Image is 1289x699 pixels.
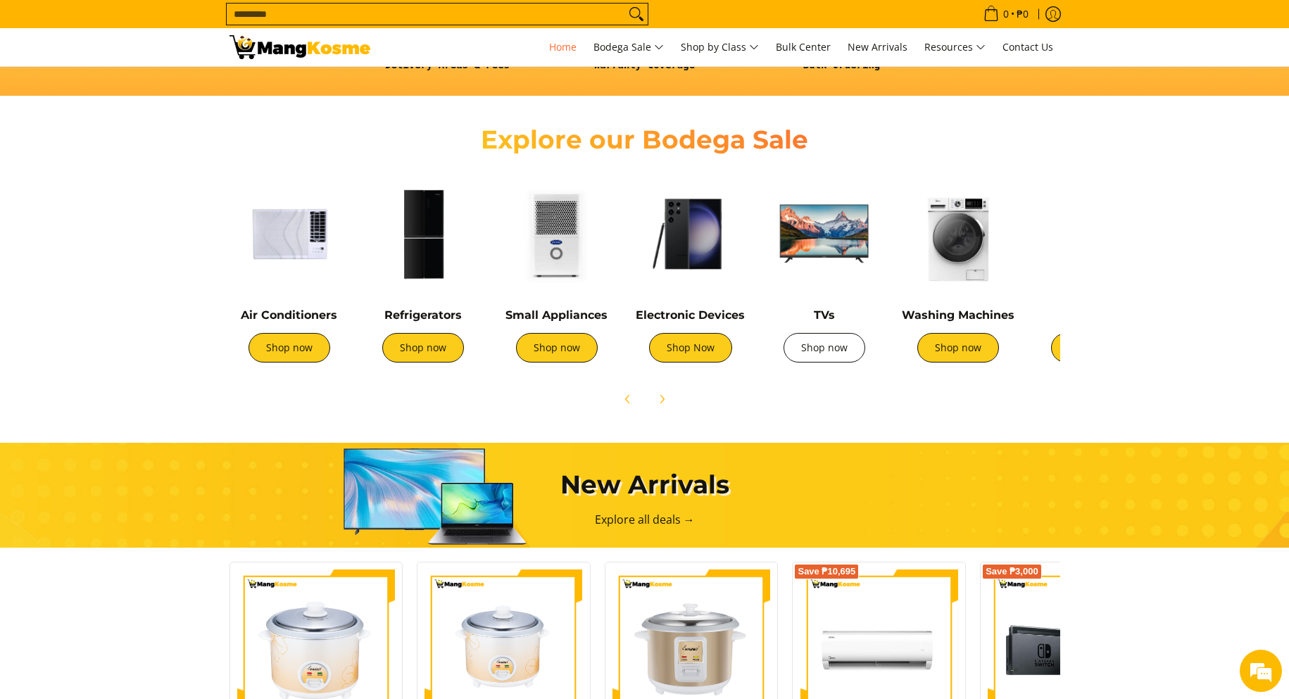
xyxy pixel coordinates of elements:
[924,39,986,56] span: Resources
[1051,333,1133,363] a: Shop now
[798,567,855,576] span: Save ₱10,695
[979,6,1033,22] span: •
[681,39,759,56] span: Shop by Class
[1032,174,1152,294] img: Cookers
[229,35,370,59] img: Mang Kosme: Your Home Appliances Warehouse Sale Partner!
[646,384,677,415] button: Next
[986,567,1038,576] span: Save ₱3,000
[776,40,831,53] span: Bulk Center
[549,40,577,53] span: Home
[902,308,1014,322] a: Washing Machines
[636,308,745,322] a: Electronic Devices
[382,333,464,363] a: Shop now
[595,512,695,527] a: Explore all deals →
[674,28,766,66] a: Shop by Class
[505,308,608,322] a: Small Appliances
[765,174,884,294] img: TVs
[995,28,1060,66] a: Contact Us
[1002,40,1053,53] span: Contact Us
[612,384,643,415] button: Previous
[1001,9,1011,19] span: 0
[441,124,849,156] h2: Explore our Bodega Sale
[898,174,1018,294] img: Washing Machines
[497,174,617,294] img: Small Appliances
[241,308,337,322] a: Air Conditioners
[384,308,462,322] a: Refrigerators
[848,40,907,53] span: New Arrivals
[542,28,584,66] a: Home
[1014,9,1031,19] span: ₱0
[769,28,838,66] a: Bulk Center
[814,308,835,322] a: TVs
[917,333,999,363] a: Shop now
[384,28,1060,66] nav: Main Menu
[841,28,914,66] a: New Arrivals
[229,174,349,294] img: Air Conditioners
[249,333,330,363] a: Shop now
[363,174,483,294] img: Refrigerators
[516,333,598,363] a: Shop now
[631,174,750,294] img: Electronic Devices
[649,333,732,363] a: Shop Now
[917,28,993,66] a: Resources
[586,28,671,66] a: Bodega Sale
[593,39,664,56] span: Bodega Sale
[625,4,648,25] button: Search
[784,333,865,363] a: Shop now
